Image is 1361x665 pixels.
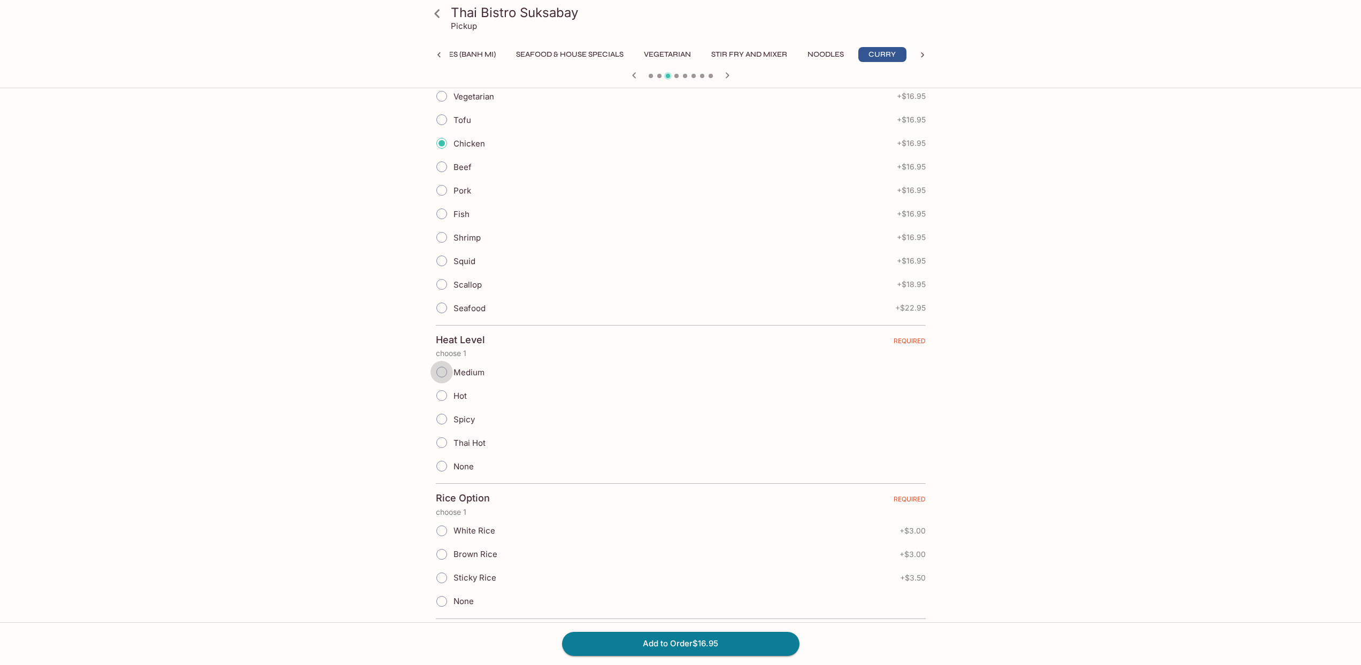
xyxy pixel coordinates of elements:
[453,549,497,559] span: Brown Rice
[453,185,471,196] span: Pork
[453,233,481,243] span: Shrimp
[897,92,926,100] span: + $16.95
[705,47,793,62] button: Stir Fry and Mixer
[897,257,926,265] span: + $16.95
[453,303,486,313] span: Seafood
[453,596,474,606] span: None
[897,186,926,195] span: + $16.95
[453,209,470,219] span: Fish
[453,525,495,536] span: White Rice
[453,280,482,290] span: Scallop
[897,115,926,124] span: + $16.95
[858,47,906,62] button: Curry
[897,233,926,242] span: + $16.95
[453,138,485,149] span: Chicken
[436,492,490,504] h4: Rice Option
[894,495,926,507] span: REQUIRED
[638,47,697,62] button: Vegetarian
[897,210,926,218] span: + $16.95
[453,91,494,102] span: Vegetarian
[453,573,496,583] span: Sticky Rice
[899,527,926,535] span: + $3.00
[894,337,926,349] span: REQUIRED
[510,47,629,62] button: Seafood & House Specials
[436,349,926,358] p: choose 1
[453,256,475,266] span: Squid
[400,47,502,62] button: Sandwiches (Banh Mi)
[899,550,926,559] span: + $3.00
[453,367,485,377] span: Medium
[436,334,485,346] h4: Heat Level
[802,47,850,62] button: Noodles
[900,574,926,582] span: + $3.50
[451,4,929,21] h3: Thai Bistro Suksabay
[453,391,467,401] span: Hot
[453,115,471,125] span: Tofu
[897,280,926,289] span: + $18.95
[451,21,477,31] p: Pickup
[453,438,486,448] span: Thai Hot
[897,139,926,148] span: + $16.95
[453,162,472,172] span: Beef
[562,632,799,655] button: Add to Order$16.95
[453,414,475,424] span: Spicy
[895,304,926,312] span: + $22.95
[436,508,926,516] p: choose 1
[897,163,926,171] span: + $16.95
[453,461,474,471] span: None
